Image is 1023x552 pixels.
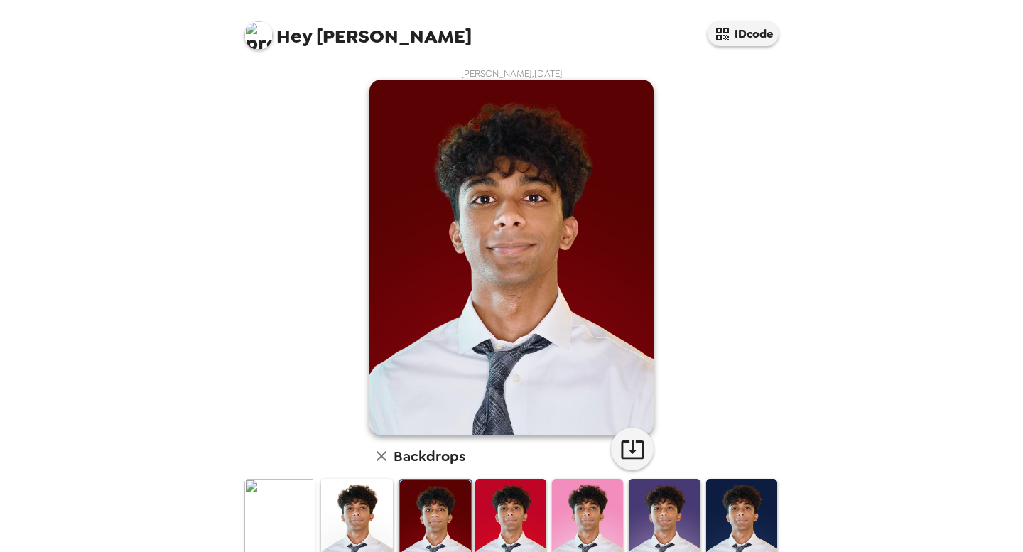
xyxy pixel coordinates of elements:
[244,14,472,46] span: [PERSON_NAME]
[461,67,563,80] span: [PERSON_NAME] , [DATE]
[276,23,312,49] span: Hey
[369,80,654,435] img: user
[244,21,273,50] img: profile pic
[394,445,465,467] h6: Backdrops
[708,21,779,46] button: IDcode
